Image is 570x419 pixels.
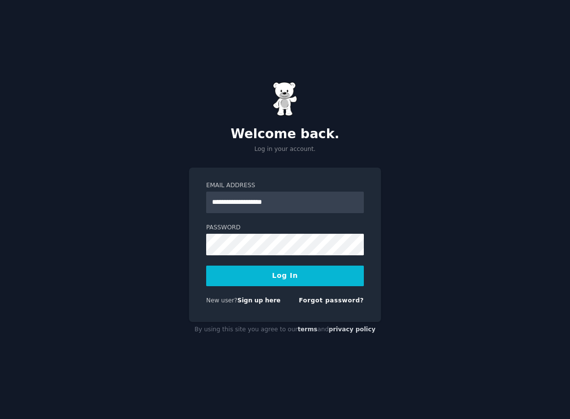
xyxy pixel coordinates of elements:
div: By using this site you agree to our and [189,322,381,338]
label: Email Address [206,181,364,190]
a: privacy policy [329,326,376,333]
span: New user? [206,297,237,304]
a: terms [298,326,317,333]
img: Gummy Bear [273,82,297,116]
a: Sign up here [237,297,281,304]
button: Log In [206,266,364,286]
a: Forgot password? [299,297,364,304]
label: Password [206,223,364,232]
p: Log in your account. [189,145,381,154]
h2: Welcome back. [189,126,381,142]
